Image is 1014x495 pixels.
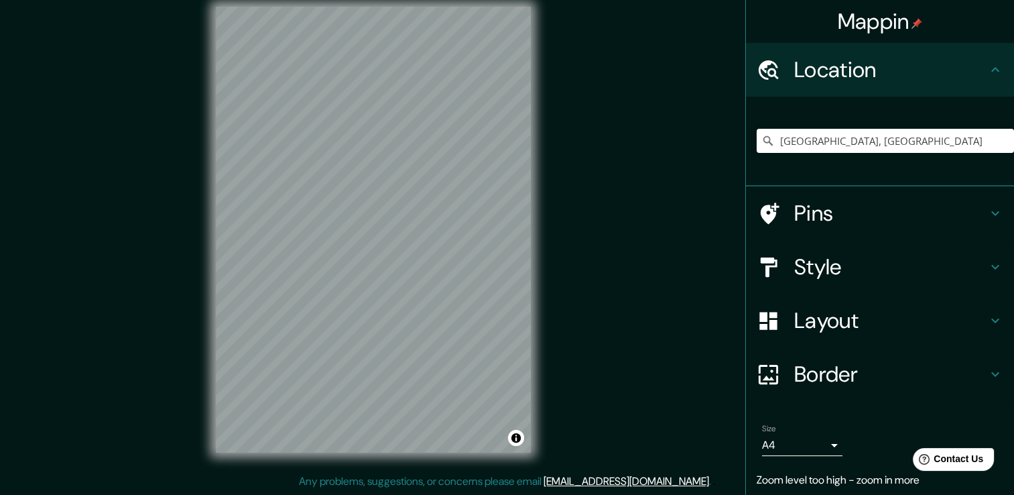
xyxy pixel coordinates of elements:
h4: Mappin [838,8,923,35]
a: [EMAIL_ADDRESS][DOMAIN_NAME] [544,474,709,488]
h4: Location [794,56,987,83]
div: Border [746,347,1014,401]
h4: Border [794,361,987,388]
h4: Pins [794,200,987,227]
input: Pick your city or area [757,129,1014,153]
h4: Layout [794,307,987,334]
img: pin-icon.png [911,18,922,29]
div: . [713,474,716,490]
div: Style [746,240,1014,294]
canvas: Map [216,7,531,453]
h4: Style [794,254,987,280]
button: Toggle attribution [508,430,524,446]
div: A4 [762,435,842,456]
div: Location [746,43,1014,97]
label: Size [762,423,776,435]
div: . [711,474,713,490]
p: Zoom level too high - zoom in more [757,472,1003,488]
iframe: Help widget launcher [895,443,999,480]
div: Layout [746,294,1014,347]
div: Pins [746,186,1014,240]
p: Any problems, suggestions, or concerns please email . [299,474,711,490]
